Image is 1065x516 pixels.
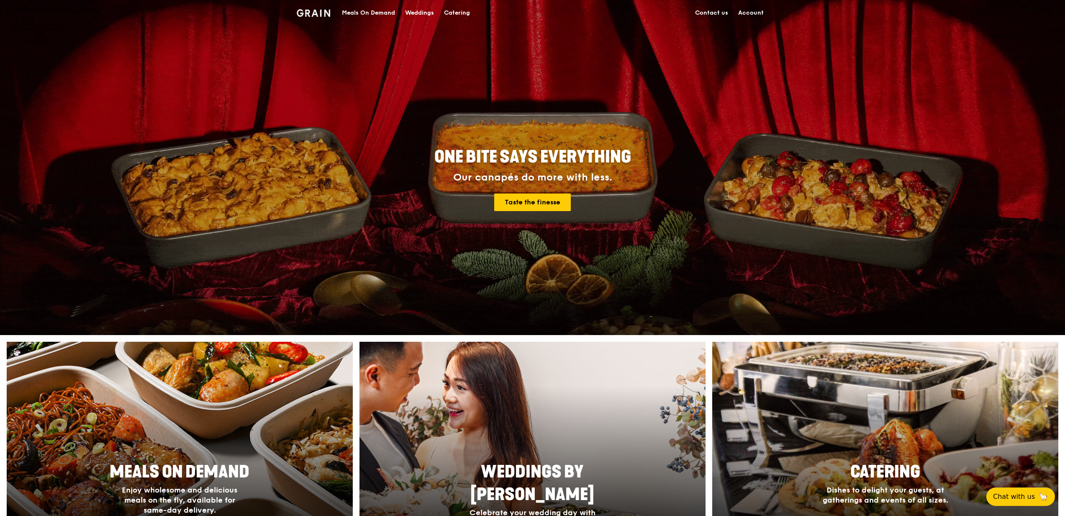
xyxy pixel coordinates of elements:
a: Account [733,0,769,26]
a: Weddings [400,0,439,26]
div: Weddings [405,0,434,26]
a: Catering [439,0,475,26]
img: Grain [297,9,331,17]
span: Dishes to delight your guests, at gatherings and events of all sizes. [823,485,948,505]
span: Catering [850,462,920,482]
div: Catering [444,0,470,26]
span: Meals On Demand [110,462,249,482]
a: Contact us [690,0,733,26]
div: Our canapés do more with less. [382,172,683,183]
span: 🦙 [1038,492,1048,502]
span: Chat with us [993,492,1035,502]
button: Chat with us🦙 [986,488,1055,506]
div: Meals On Demand [342,0,395,26]
span: Enjoy wholesome and delicious meals on the fly, available for same-day delivery. [122,485,237,515]
span: ONE BITE SAYS EVERYTHING [434,147,631,167]
a: Taste the finesse [494,193,571,211]
span: Weddings by [PERSON_NAME] [470,462,594,505]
